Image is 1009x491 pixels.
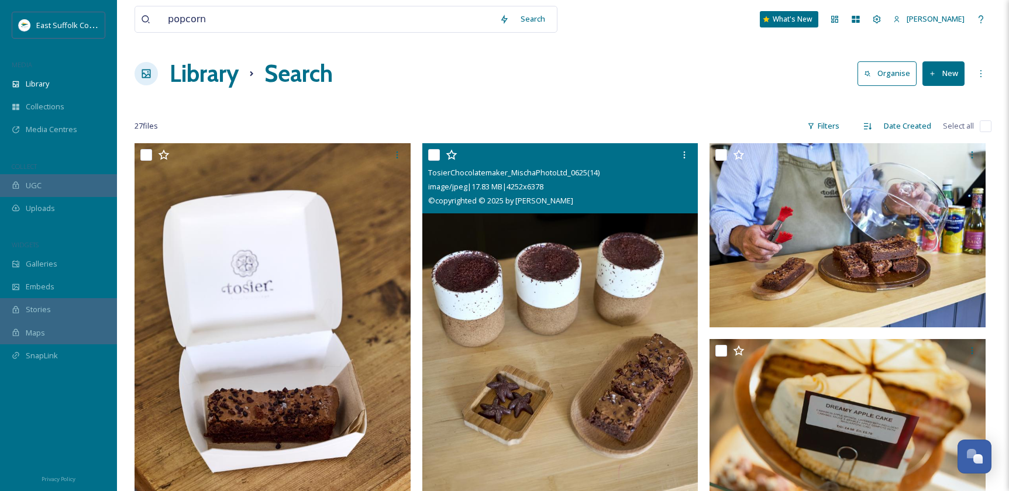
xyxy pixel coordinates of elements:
[264,56,333,91] h1: Search
[26,304,51,315] span: Stories
[943,120,974,132] span: Select all
[42,471,75,485] a: Privacy Policy
[428,195,573,206] span: © copyrighted © 2025 by [PERSON_NAME]
[12,240,39,249] span: WIDGETS
[878,115,937,137] div: Date Created
[12,162,37,171] span: COLLECT
[162,6,494,32] input: Search your library
[26,327,45,338] span: Maps
[26,350,58,361] span: SnapLink
[515,8,551,30] div: Search
[19,19,30,31] img: ESC%20Logo.png
[858,61,917,85] button: Organise
[858,61,922,85] a: Organise
[26,124,77,135] span: Media Centres
[135,120,158,132] span: 27 file s
[26,203,55,214] span: Uploads
[12,60,32,69] span: MEDIA
[170,56,239,91] a: Library
[42,475,75,483] span: Privacy Policy
[760,11,818,27] a: What's New
[958,440,991,473] button: Open Chat
[801,115,845,137] div: Filters
[26,258,57,269] span: Galleries
[907,13,965,24] span: [PERSON_NAME]
[887,8,970,30] a: [PERSON_NAME]
[922,61,965,85] button: New
[26,180,42,191] span: UGC
[710,143,986,327] img: TosierChocolatemaker_MischaPhotoLtd_0625(3)
[428,167,600,178] span: TosierChocolatemaker_MischaPhotoLtd_0625(14)
[428,181,543,192] span: image/jpeg | 17.83 MB | 4252 x 6378
[36,19,105,30] span: East Suffolk Council
[26,281,54,292] span: Embeds
[26,101,64,112] span: Collections
[26,78,49,89] span: Library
